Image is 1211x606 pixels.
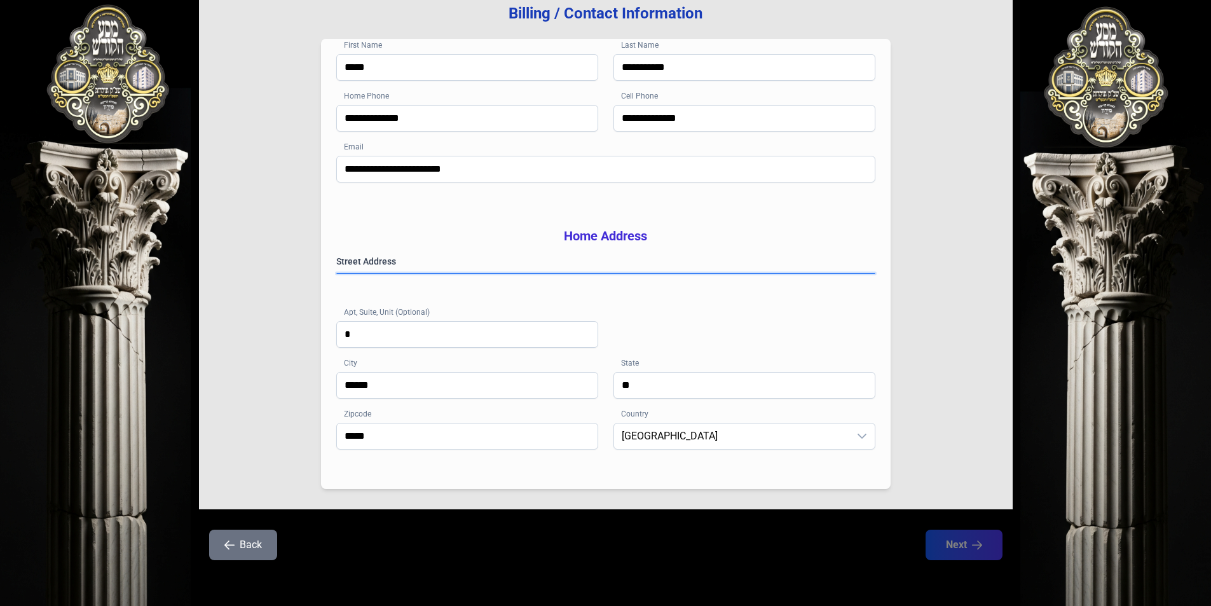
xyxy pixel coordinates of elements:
[926,530,1002,560] button: Next
[336,227,875,245] h3: Home Address
[219,3,992,24] h3: Billing / Contact Information
[209,530,277,560] button: Back
[614,424,849,449] span: United States
[849,424,875,449] div: dropdown trigger
[336,255,875,268] label: Street Address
